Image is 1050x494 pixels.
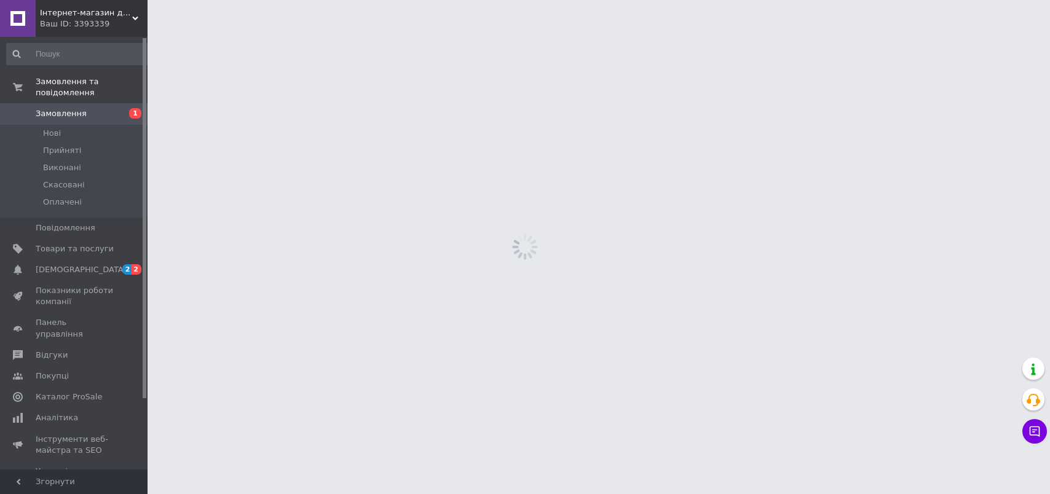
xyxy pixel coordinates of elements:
span: Прийняті [43,145,81,156]
span: Покупці [36,370,69,382]
span: 2 [122,264,132,275]
span: [DEMOGRAPHIC_DATA] [36,264,127,275]
span: Управління сайтом [36,466,114,488]
span: Повідомлення [36,222,95,233]
span: Інтернет-магазин дерев'яних сувенірів wood_souvenir [40,7,132,18]
span: Нові [43,128,61,139]
span: Каталог ProSale [36,391,102,402]
span: Аналітика [36,412,78,423]
input: Пошук [6,43,154,65]
span: 2 [132,264,141,275]
div: Ваш ID: 3393339 [40,18,148,29]
span: Замовлення [36,108,87,119]
span: Замовлення та повідомлення [36,76,148,98]
span: Скасовані [43,179,85,190]
button: Чат з покупцем [1022,419,1047,444]
span: Показники роботи компанії [36,285,114,307]
span: Товари та послуги [36,243,114,254]
span: Оплачені [43,197,82,208]
span: Відгуки [36,350,68,361]
span: Інструменти веб-майстра та SEO [36,434,114,456]
span: Панель управління [36,317,114,339]
span: 1 [129,108,141,119]
span: Виконані [43,162,81,173]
